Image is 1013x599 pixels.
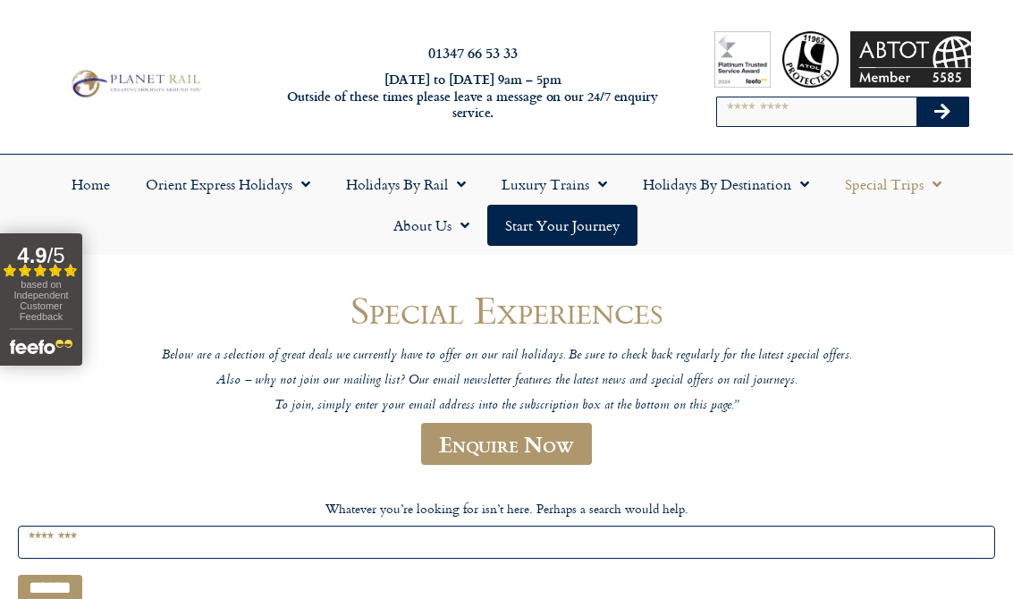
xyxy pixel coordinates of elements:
[274,72,671,122] h6: [DATE] to [DATE] 9am – 5pm Outside of these times please leave a message on our 24/7 enquiry serv...
[376,205,487,246] a: About Us
[78,289,936,331] h1: Special Experiences
[66,67,204,101] img: Planet Rail Train Holidays Logo
[18,499,995,518] p: Whatever you’re looking for isn’t here. Perhaps a search would help.
[9,164,1004,246] nav: Menu
[78,398,936,415] p: To join, simply enter your email address into the subscription box at the bottom on this page.”
[421,423,592,465] a: Enquire Now
[484,164,625,205] a: Luxury Trains
[625,164,827,205] a: Holidays by Destination
[487,205,637,246] a: Start your Journey
[54,164,128,205] a: Home
[916,97,968,126] button: Search
[78,373,936,390] p: Also – why not join our mailing list? Our email newsletter features the latest news and special o...
[428,42,518,63] a: 01347 66 53 33
[328,164,484,205] a: Holidays by Rail
[827,164,959,205] a: Special Trips
[128,164,328,205] a: Orient Express Holidays
[78,348,936,365] p: Below are a selection of great deals we currently have to offer on our rail holidays. Be sure to ...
